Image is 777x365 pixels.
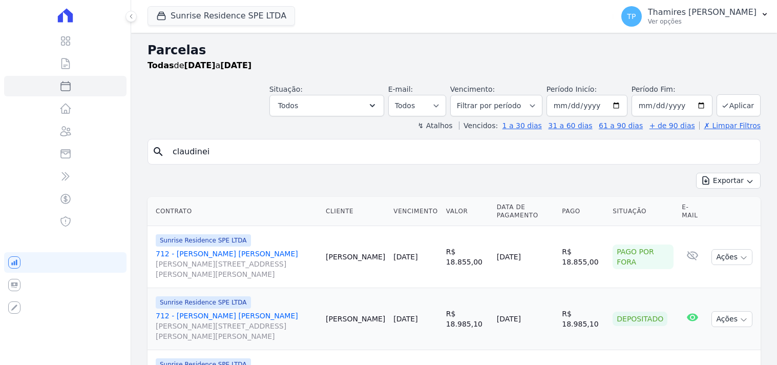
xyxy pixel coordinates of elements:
[156,311,318,341] a: 712 - [PERSON_NAME] [PERSON_NAME][PERSON_NAME][STREET_ADDRESS][PERSON_NAME][PERSON_NAME]
[599,121,643,130] a: 61 a 90 dias
[649,121,695,130] a: + de 90 dias
[608,197,678,226] th: Situação
[389,197,442,226] th: Vencimento
[678,197,707,226] th: E-mail
[156,249,318,279] a: 712 - [PERSON_NAME] [PERSON_NAME][PERSON_NAME][STREET_ADDRESS][PERSON_NAME][PERSON_NAME]
[613,2,777,31] button: TP Thamires [PERSON_NAME] Ver opções
[696,173,761,189] button: Exportar
[648,17,757,26] p: Ver opções
[393,315,417,323] a: [DATE]
[450,85,495,93] label: Vencimento:
[220,60,251,70] strong: [DATE]
[148,60,174,70] strong: Todas
[711,249,752,265] button: Ações
[442,226,493,288] td: R$ 18.855,00
[393,253,417,261] a: [DATE]
[148,59,251,72] p: de a
[717,94,761,116] button: Aplicar
[613,312,667,326] div: Depositado
[558,288,608,350] td: R$ 18.985,10
[502,121,542,130] a: 1 a 30 dias
[156,296,251,309] span: Sunrise Residence SPE LTDA
[269,85,303,93] label: Situação:
[442,197,493,226] th: Valor
[558,197,608,226] th: Pago
[613,245,674,269] div: Pago por fora
[156,321,318,341] span: [PERSON_NAME][STREET_ADDRESS][PERSON_NAME][PERSON_NAME]
[711,311,752,327] button: Ações
[148,6,295,26] button: Sunrise Residence SPE LTDA
[548,121,592,130] a: 31 a 60 dias
[493,197,558,226] th: Data de Pagamento
[417,121,452,130] label: ↯ Atalhos
[322,226,389,288] td: [PERSON_NAME]
[148,41,761,59] h2: Parcelas
[699,121,761,130] a: ✗ Limpar Filtros
[648,7,757,17] p: Thamires [PERSON_NAME]
[632,84,712,95] label: Período Fim:
[442,288,493,350] td: R$ 18.985,10
[558,226,608,288] td: R$ 18.855,00
[152,146,164,158] i: search
[547,85,597,93] label: Período Inicío:
[322,288,389,350] td: [PERSON_NAME]
[493,226,558,288] td: [DATE]
[627,13,636,20] span: TP
[184,60,216,70] strong: [DATE]
[459,121,498,130] label: Vencidos:
[388,85,413,93] label: E-mail:
[166,141,756,162] input: Buscar por nome do lote ou do cliente
[156,259,318,279] span: [PERSON_NAME][STREET_ADDRESS][PERSON_NAME][PERSON_NAME]
[156,234,251,247] span: Sunrise Residence SPE LTDA
[148,197,322,226] th: Contrato
[278,99,298,112] span: Todos
[493,288,558,350] td: [DATE]
[269,95,384,116] button: Todos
